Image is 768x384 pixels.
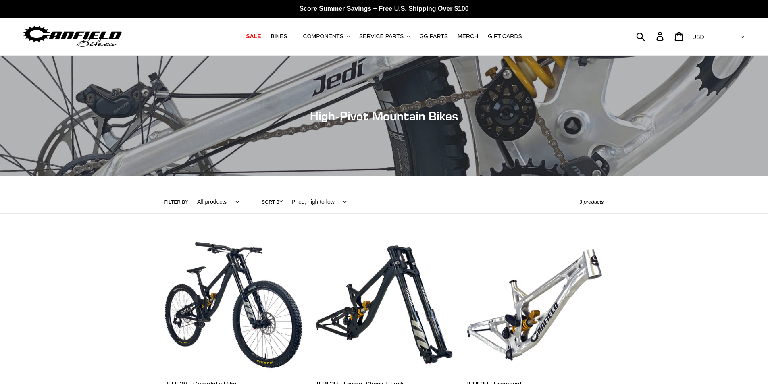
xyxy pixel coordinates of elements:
span: SALE [246,33,261,40]
button: BIKES [266,31,297,42]
span: MERCH [458,33,478,40]
span: BIKES [271,33,287,40]
span: COMPONENTS [303,33,343,40]
span: GG PARTS [419,33,448,40]
span: 3 products [579,199,604,205]
span: GIFT CARDS [488,33,522,40]
a: GG PARTS [415,31,452,42]
input: Search [641,27,661,45]
label: Filter by [164,199,189,206]
span: High-Pivot Mountain Bikes [310,109,458,123]
a: GIFT CARDS [484,31,526,42]
button: COMPONENTS [299,31,354,42]
label: Sort by [262,199,283,206]
span: SERVICE PARTS [359,33,404,40]
a: MERCH [454,31,482,42]
img: Canfield Bikes [22,24,123,49]
button: SERVICE PARTS [355,31,414,42]
a: SALE [242,31,265,42]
